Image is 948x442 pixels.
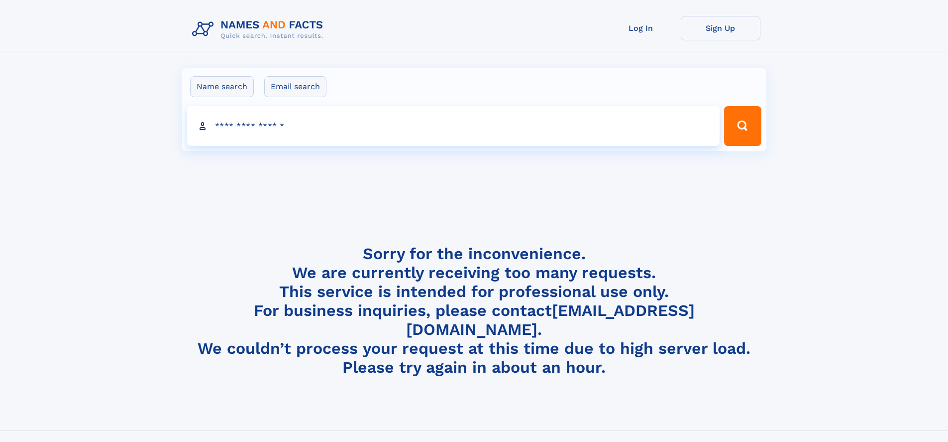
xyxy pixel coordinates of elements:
[190,76,254,97] label: Name search
[681,16,760,40] a: Sign Up
[601,16,681,40] a: Log In
[264,76,326,97] label: Email search
[724,106,761,146] button: Search Button
[188,16,331,43] img: Logo Names and Facts
[188,244,760,377] h4: Sorry for the inconvenience. We are currently receiving too many requests. This service is intend...
[406,301,695,339] a: [EMAIL_ADDRESS][DOMAIN_NAME]
[187,106,720,146] input: search input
